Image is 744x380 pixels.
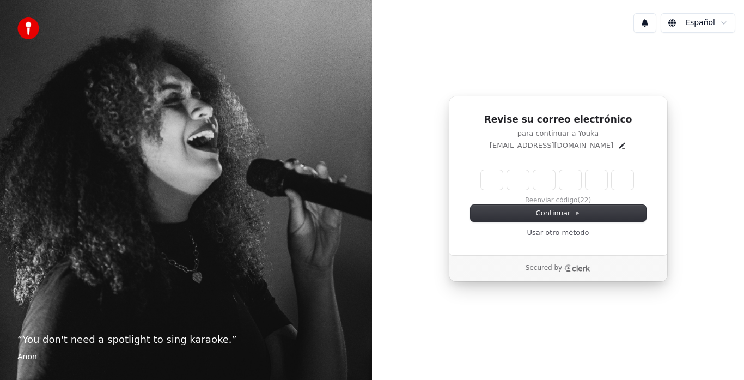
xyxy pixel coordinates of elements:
input: Digit 4 [559,170,581,190]
p: para continuar a Youka [471,129,646,138]
footer: Anon [17,352,355,363]
p: [EMAIL_ADDRESS][DOMAIN_NAME] [490,141,613,150]
span: Continuar [536,208,581,218]
input: Digit 6 [612,170,633,190]
input: Digit 3 [533,170,555,190]
button: Continuar [471,205,646,221]
a: Usar otro método [527,228,589,238]
input: Enter verification code. Digit 1 [481,170,503,190]
h1: Revise su correo electrónico [471,113,646,126]
input: Digit 2 [507,170,529,190]
input: Digit 5 [586,170,607,190]
button: Edit [618,141,626,150]
div: Verification code input [479,168,636,192]
p: “ You don't need a spotlight to sing karaoke. ” [17,332,355,347]
p: Secured by [526,264,562,273]
img: youka [17,17,39,39]
a: Clerk logo [564,264,590,272]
